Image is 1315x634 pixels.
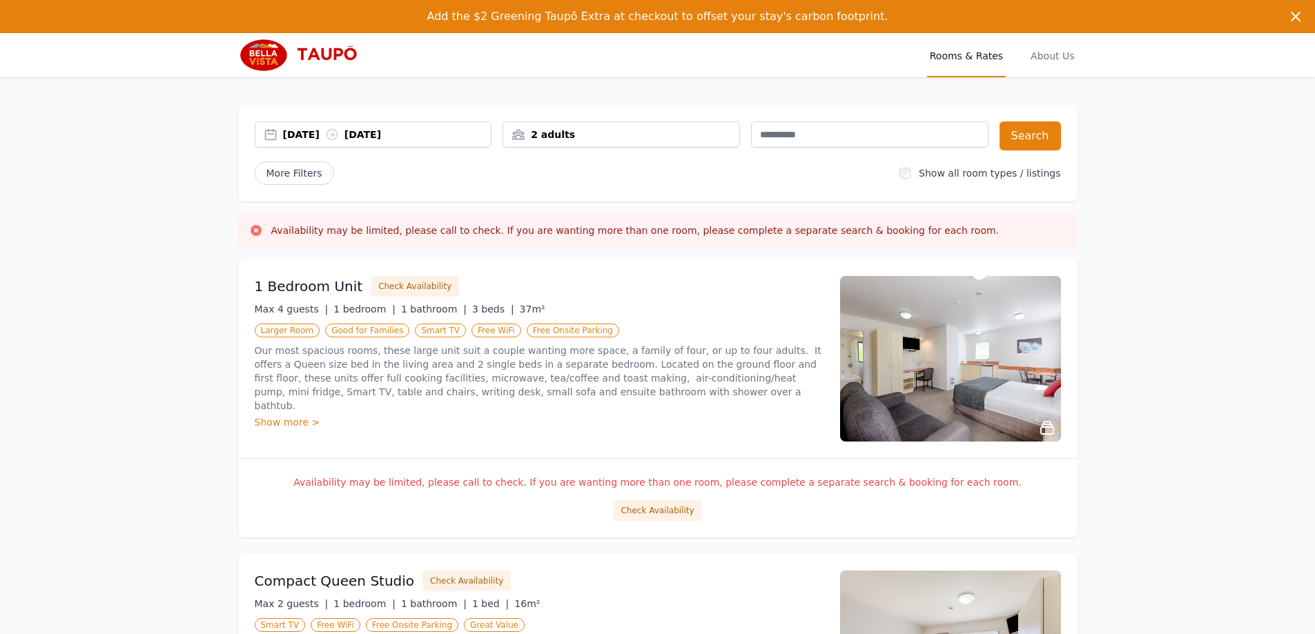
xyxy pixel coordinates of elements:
span: Free Onsite Parking [527,324,619,337]
span: 3 beds | [472,304,514,315]
p: Availability may be limited, please call to check. If you are wanting more than one room, please ... [255,475,1061,489]
h3: Compact Queen Studio [255,571,415,591]
button: Check Availability [613,500,701,521]
button: Check Availability [422,571,511,591]
span: 1 bedroom | [333,304,396,315]
span: 37m² [520,304,545,315]
a: About Us [1028,33,1077,77]
span: Max 4 guests | [255,304,329,315]
div: [DATE] [DATE] [283,128,491,141]
span: Free Onsite Parking [366,618,458,632]
h3: 1 Bedroom Unit [255,277,363,296]
span: Great Value [464,618,525,632]
img: Bella Vista Taupo [238,39,371,72]
span: Smart TV [255,618,306,632]
h3: Availability may be limited, please call to check. If you are wanting more than one room, please ... [271,224,1000,237]
div: Show more > [255,415,824,429]
button: Search [1000,121,1061,150]
span: 1 bathroom | [401,598,467,609]
p: Our most spacious rooms, these large unit suit a couple wanting more space, a family of four, or ... [255,344,824,413]
span: Max 2 guests | [255,598,329,609]
span: Good for Families [325,324,409,337]
span: Free WiFi [311,618,360,632]
label: Show all room types / listings [919,168,1060,179]
span: Smart TV [415,324,466,337]
span: Free WiFi [471,324,521,337]
span: 1 bed | [472,598,509,609]
button: Check Availability [371,276,459,297]
span: 1 bathroom | [401,304,467,315]
span: Larger Room [255,324,320,337]
a: Rooms & Rates [927,33,1006,77]
span: Add the $2 Greening Taupō Extra at checkout to offset your stay's carbon footprint. [427,10,888,23]
span: 16m² [514,598,540,609]
span: 1 bedroom | [333,598,396,609]
div: 2 adults [503,128,739,141]
span: More Filters [255,161,334,185]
